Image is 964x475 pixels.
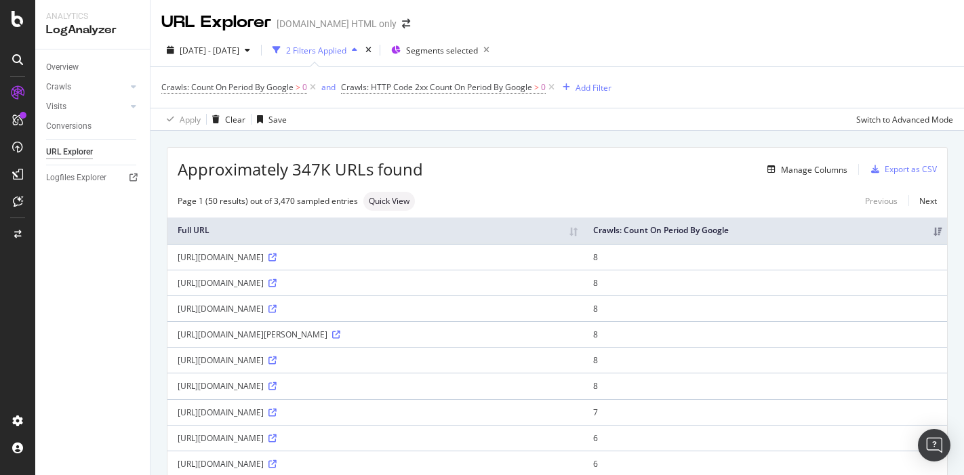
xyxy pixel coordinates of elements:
td: 7 [583,399,947,425]
span: [DATE] - [DATE] [180,45,239,56]
div: [URL][DOMAIN_NAME] [178,303,573,314]
div: and [321,81,336,93]
div: times [363,43,374,57]
a: Visits [46,100,127,114]
td: 6 [583,425,947,451]
div: URL Explorer [161,11,271,34]
button: and [321,81,336,94]
div: Add Filter [576,82,611,94]
div: Page 1 (50 results) out of 3,470 sampled entries [178,195,358,207]
button: 2 Filters Applied [267,39,363,61]
button: Save [252,108,287,130]
span: > [534,81,539,93]
div: Clear [225,114,245,125]
div: [URL][DOMAIN_NAME] [178,277,573,289]
div: [URL][DOMAIN_NAME] [178,354,573,366]
div: [URL][DOMAIN_NAME] [178,407,573,418]
span: Quick View [369,197,409,205]
a: Logfiles Explorer [46,171,140,185]
button: Apply [161,108,201,130]
button: Segments selected [386,39,495,61]
span: Crawls: HTTP Code 2xx Count On Period By Google [341,81,532,93]
td: 8 [583,321,947,347]
td: 8 [583,244,947,270]
div: Crawls [46,80,71,94]
div: LogAnalyzer [46,22,139,38]
a: URL Explorer [46,145,140,159]
div: 2 Filters Applied [286,45,346,56]
div: [URL][DOMAIN_NAME] [178,251,573,263]
div: Open Intercom Messenger [918,429,950,461]
span: 0 [541,78,546,97]
div: Overview [46,60,79,75]
button: Clear [207,108,245,130]
div: [URL][DOMAIN_NAME] [178,380,573,392]
div: Manage Columns [781,164,847,175]
div: Visits [46,100,66,114]
div: [URL][DOMAIN_NAME][PERSON_NAME] [178,329,573,340]
div: Conversions [46,119,92,133]
span: Segments selected [406,45,478,56]
button: [DATE] - [DATE] [161,39,256,61]
td: 8 [583,295,947,321]
th: Crawls: Count On Period By Google: activate to sort column ascending [583,218,947,244]
span: Crawls: Count On Period By Google [161,81,294,93]
button: Export as CSV [866,159,937,180]
a: Overview [46,60,140,75]
div: [URL][DOMAIN_NAME] [178,432,573,444]
th: Full URL: activate to sort column ascending [167,218,583,244]
span: > [296,81,300,93]
div: Save [268,114,287,125]
a: Next [908,191,937,211]
button: Switch to Advanced Mode [851,108,953,130]
div: neutral label [363,192,415,211]
div: [URL][DOMAIN_NAME] [178,458,573,470]
td: 8 [583,270,947,295]
div: Apply [180,114,201,125]
td: 8 [583,373,947,398]
span: Approximately 347K URLs found [178,158,423,181]
div: [DOMAIN_NAME] HTML only [277,17,397,30]
a: Conversions [46,119,140,133]
td: 8 [583,347,947,373]
div: Logfiles Explorer [46,171,106,185]
button: Add Filter [557,79,611,96]
button: Manage Columns [762,161,847,178]
div: Analytics [46,11,139,22]
div: URL Explorer [46,145,93,159]
div: Export as CSV [885,163,937,175]
span: 0 [302,78,307,97]
a: Crawls [46,80,127,94]
div: arrow-right-arrow-left [402,19,410,28]
div: Switch to Advanced Mode [856,114,953,125]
